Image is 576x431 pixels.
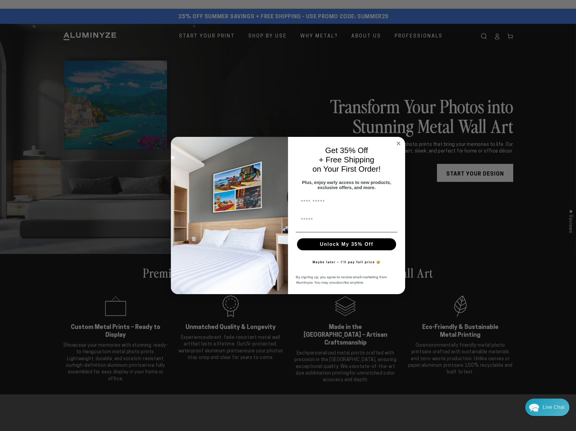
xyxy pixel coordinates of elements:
[313,164,381,173] span: on Your First Order!
[325,146,368,155] span: Get 35% Off
[319,155,374,164] span: + Free Shipping
[171,137,288,294] img: 728e4f65-7e6c-44e2-b7d1-0292a396982f.jpeg
[296,274,387,285] span: By signing up, you agree to receive email marketing from Aluminyze. You may unsubscribe anytime.
[525,399,569,416] div: Chat widget toggle
[302,180,391,190] span: Plus, enjoy early access to new products, exclusive offers, and more.
[543,399,565,416] div: Contact Us Directly
[297,238,396,250] button: Unlock My 35% Off
[395,140,402,147] button: Close dialog
[310,256,384,268] button: Maybe later – I’ll pay full price 😅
